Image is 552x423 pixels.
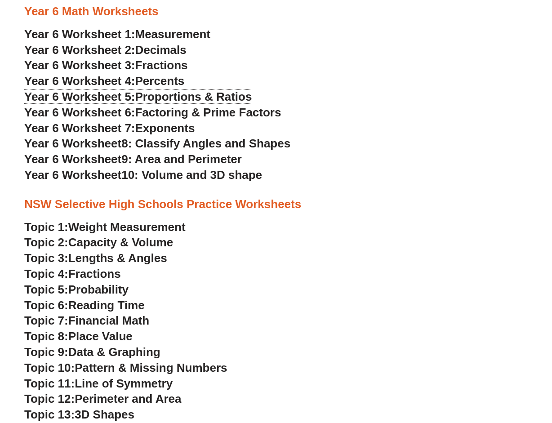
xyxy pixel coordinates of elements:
[68,283,129,296] span: Probability
[24,43,135,57] span: Year 6 Worksheet 2:
[24,329,68,343] span: Topic 8:
[24,27,135,41] span: Year 6 Worksheet 1:
[68,220,186,234] span: Weight Measurement
[24,106,135,119] span: Year 6 Worksheet 6:
[135,90,252,103] span: Proportions & Ratios
[24,283,68,296] span: Topic 5:
[24,137,290,150] a: Year 6 Worksheet8: Classify Angles and Shapes
[68,314,149,327] span: Financial Math
[24,27,210,41] a: Year 6 Worksheet 1:Measurement
[24,4,528,19] h3: Year 6 Math Worksheets
[24,361,227,374] a: Topic 10:Pattern & Missing Numbers
[68,329,133,343] span: Place Value
[135,27,211,41] span: Measurement
[24,283,129,296] a: Topic 5:Probability
[24,314,149,327] a: Topic 7:Financial Math
[24,267,68,281] span: Topic 4:
[24,152,242,166] a: Year 6 Worksheet9: Area and Perimeter
[135,74,185,88] span: Percents
[121,152,242,166] span: 9: Area and Perimeter
[68,345,160,359] span: Data & Graphing
[68,251,167,265] span: Lengths & Angles
[24,267,121,281] a: Topic 4:Fractions
[135,58,188,72] span: Fractions
[121,137,290,150] span: 8: Classify Angles and Shapes
[135,43,187,57] span: Decimals
[24,137,121,150] span: Year 6 Worksheet
[24,329,133,343] a: Topic 8:Place Value
[121,168,262,182] span: 10: Volume and 3D shape
[24,251,167,265] a: Topic 3:Lengths & Angles
[24,74,184,88] a: Year 6 Worksheet 4:Percents
[68,236,173,249] span: Capacity & Volume
[24,345,68,359] span: Topic 9:
[24,121,195,135] a: Year 6 Worksheet 7:Exponents
[24,408,75,421] span: Topic 13:
[24,236,68,249] span: Topic 2:
[24,197,528,212] h3: NSW Selective High Schools Practice Worksheets
[24,58,135,72] span: Year 6 Worksheet 3:
[24,74,135,88] span: Year 6 Worksheet 4:
[24,90,135,103] span: Year 6 Worksheet 5:
[402,321,552,423] iframe: Chat Widget
[24,236,173,249] a: Topic 2:Capacity & Volume
[24,58,187,72] a: Year 6 Worksheet 3:Fractions
[75,408,134,421] span: 3D Shapes
[68,298,145,312] span: Reading Time
[135,121,195,135] span: Exponents
[24,168,121,182] span: Year 6 Worksheet
[24,106,281,119] a: Year 6 Worksheet 6:Factoring & Prime Factors
[24,298,68,312] span: Topic 6:
[24,298,145,312] a: Topic 6:Reading Time
[24,251,68,265] span: Topic 3:
[24,90,252,103] a: Year 6 Worksheet 5:Proportions & Ratios
[24,168,262,182] a: Year 6 Worksheet10: Volume and 3D shape
[24,361,75,374] span: Topic 10:
[75,361,227,374] span: Pattern & Missing Numbers
[24,408,134,421] a: Topic 13:3D Shapes
[24,152,121,166] span: Year 6 Worksheet
[24,377,75,390] span: Topic 11:
[24,43,187,57] a: Year 6 Worksheet 2:Decimals
[24,121,135,135] span: Year 6 Worksheet 7:
[75,392,181,405] span: Perimeter and Area
[24,220,68,234] span: Topic 1:
[75,377,173,390] span: Line of Symmetry
[135,106,281,119] span: Factoring & Prime Factors
[24,392,181,405] a: Topic 12:Perimeter and Area
[68,267,121,281] span: Fractions
[24,345,160,359] a: Topic 9:Data & Graphing
[24,377,173,390] a: Topic 11:Line of Symmetry
[24,314,68,327] span: Topic 7:
[24,392,75,405] span: Topic 12:
[24,220,186,234] a: Topic 1:Weight Measurement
